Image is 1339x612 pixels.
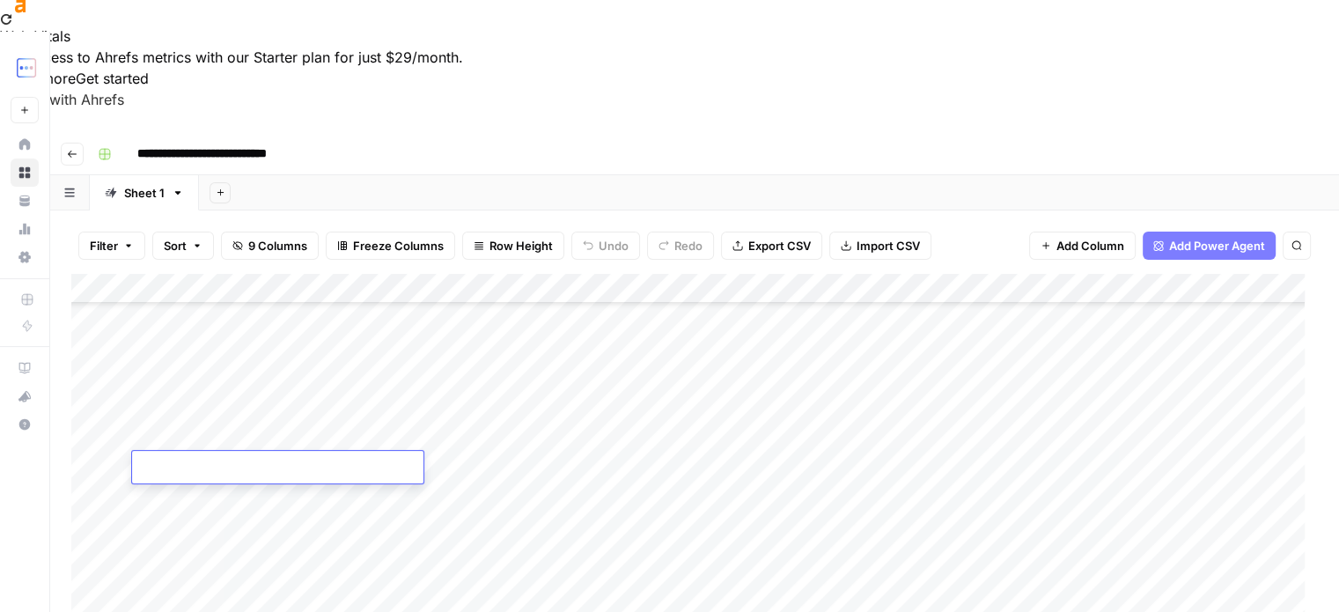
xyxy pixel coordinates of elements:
[152,232,214,260] button: Sort
[11,382,39,410] button: What's new?
[1143,232,1276,260] button: Add Power Agent
[353,237,444,254] span: Freeze Columns
[11,354,39,382] a: AirOps Academy
[489,237,553,254] span: Row Height
[721,232,822,260] button: Export CSV
[326,232,455,260] button: Freeze Columns
[11,215,39,243] a: Usage
[599,237,629,254] span: Undo
[857,237,920,254] span: Import CSV
[90,175,199,210] a: Sheet 1
[221,232,319,260] button: 9 Columns
[674,237,703,254] span: Redo
[829,232,931,260] button: Import CSV
[90,237,118,254] span: Filter
[11,159,39,187] a: Browse
[11,410,39,439] button: Help + Support
[1056,237,1124,254] span: Add Column
[1029,232,1136,260] button: Add Column
[11,187,39,215] a: Your Data
[1169,237,1265,254] span: Add Power Agent
[248,237,307,254] span: 9 Columns
[571,232,640,260] button: Undo
[78,232,145,260] button: Filter
[11,130,39,159] a: Home
[164,237,187,254] span: Sort
[124,184,165,202] div: Sheet 1
[11,383,38,409] div: What's new?
[76,68,149,89] button: Get started
[647,232,714,260] button: Redo
[462,232,564,260] button: Row Height
[11,243,39,271] a: Settings
[748,237,811,254] span: Export CSV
